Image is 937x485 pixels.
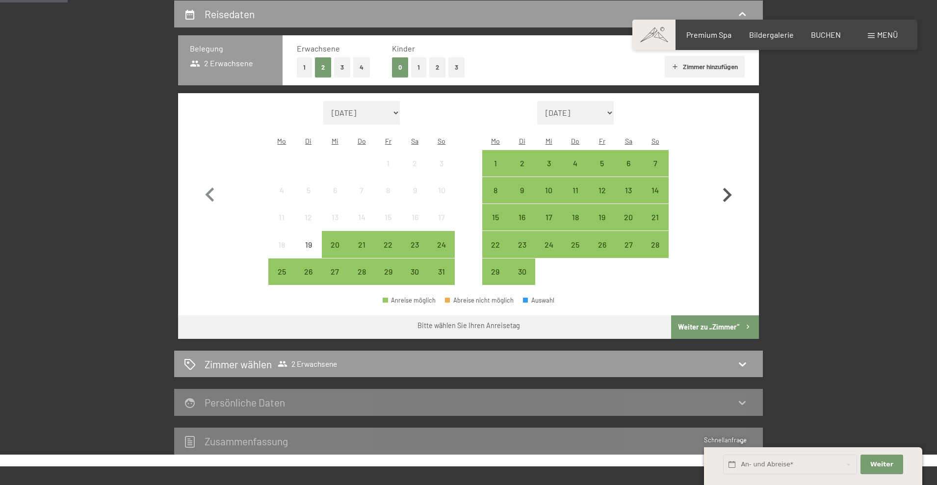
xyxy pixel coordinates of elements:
div: Tue Aug 26 2025 [295,258,321,285]
div: 29 [483,268,508,292]
div: 18 [269,241,294,265]
div: Anreise möglich [348,231,375,257]
div: Mon Sep 01 2025 [482,150,509,177]
div: 4 [563,159,588,184]
div: Fri Sep 26 2025 [589,231,615,257]
abbr: Sonntag [438,137,445,145]
div: Anreise möglich [562,231,589,257]
div: Thu Aug 14 2025 [348,204,375,230]
div: Thu Aug 28 2025 [348,258,375,285]
div: Fri Aug 15 2025 [375,204,401,230]
div: Thu Sep 11 2025 [562,177,589,204]
abbr: Freitag [599,137,605,145]
div: 11 [563,186,588,211]
div: Mon Sep 15 2025 [482,204,509,230]
div: Anreise möglich [482,150,509,177]
div: 12 [590,186,614,211]
div: Anreise nicht möglich [402,204,428,230]
div: Anreise möglich [322,231,348,257]
div: Anreise möglich [509,231,535,257]
div: Anreise nicht möglich [428,150,455,177]
div: 16 [403,213,427,238]
div: 14 [349,213,374,238]
div: 22 [483,241,508,265]
div: Fri Sep 05 2025 [589,150,615,177]
div: Anreise möglich [642,204,669,230]
div: 15 [376,213,400,238]
abbr: Samstag [411,137,418,145]
span: Kinder [392,44,415,53]
div: Sat Aug 16 2025 [402,204,428,230]
div: Sat Sep 20 2025 [615,204,642,230]
div: Anreise möglich [589,177,615,204]
div: Anreise nicht möglich [295,204,321,230]
button: Weiter [860,455,903,475]
div: Anreise möglich [615,177,642,204]
div: Fri Aug 22 2025 [375,231,401,257]
div: Fri Aug 08 2025 [375,177,401,204]
div: Sun Aug 17 2025 [428,204,455,230]
div: Wed Sep 24 2025 [535,231,562,257]
div: Anreise möglich [562,177,589,204]
div: Anreise möglich [589,204,615,230]
abbr: Samstag [625,137,632,145]
div: Mon Aug 18 2025 [268,231,295,257]
div: Anreise möglich [509,258,535,285]
button: 2 [315,57,331,77]
div: Thu Sep 04 2025 [562,150,589,177]
div: 1 [376,159,400,184]
div: Anreise nicht möglich [402,150,428,177]
div: Anreise möglich [535,150,562,177]
div: 19 [296,241,320,265]
span: BUCHEN [811,30,841,39]
div: Anreise möglich [383,297,436,304]
div: Wed Aug 27 2025 [322,258,348,285]
div: Sat Sep 06 2025 [615,150,642,177]
span: 2 Erwachsene [278,359,337,369]
span: Menü [877,30,898,39]
div: 28 [643,241,668,265]
span: Weiter [870,460,893,469]
div: Anreise möglich [375,231,401,257]
div: Sat Aug 23 2025 [402,231,428,257]
div: 8 [376,186,400,211]
span: Erwachsene [297,44,340,53]
div: 29 [376,268,400,292]
div: Tue Aug 12 2025 [295,204,321,230]
div: Thu Sep 25 2025 [562,231,589,257]
div: Anreise möglich [562,150,589,177]
div: 27 [323,268,347,292]
div: Anreise möglich [402,258,428,285]
div: 26 [590,241,614,265]
abbr: Mittwoch [332,137,338,145]
div: Sun Aug 10 2025 [428,177,455,204]
div: Anreise nicht möglich [295,231,321,257]
div: 26 [296,268,320,292]
div: Fri Aug 01 2025 [375,150,401,177]
div: 20 [616,213,641,238]
abbr: Montag [491,137,500,145]
div: Anreise nicht möglich [268,231,295,257]
div: Tue Sep 16 2025 [509,204,535,230]
div: Wed Aug 20 2025 [322,231,348,257]
div: Bitte wählen Sie Ihren Anreisetag [417,321,520,331]
div: Tue Aug 05 2025 [295,177,321,204]
div: Anreise möglich [482,177,509,204]
div: Mon Aug 25 2025 [268,258,295,285]
div: Wed Sep 17 2025 [535,204,562,230]
span: Premium Spa [686,30,731,39]
div: Anreise möglich [642,150,669,177]
button: 3 [334,57,350,77]
div: 6 [616,159,641,184]
div: Mon Aug 04 2025 [268,177,295,204]
div: 4 [269,186,294,211]
div: 23 [403,241,427,265]
button: 2 [429,57,445,77]
div: Tue Sep 09 2025 [509,177,535,204]
div: Anreise möglich [642,177,669,204]
div: Sun Aug 31 2025 [428,258,455,285]
div: 17 [429,213,454,238]
div: Anreise nicht möglich [348,177,375,204]
div: 21 [349,241,374,265]
div: 13 [616,186,641,211]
